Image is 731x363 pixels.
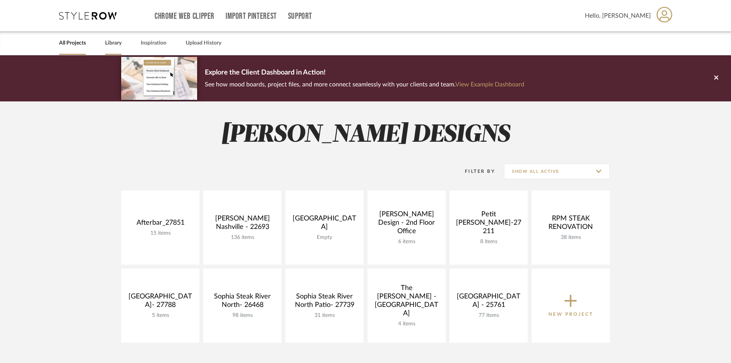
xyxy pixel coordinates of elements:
div: 6 items [374,239,440,245]
div: The [PERSON_NAME] - [GEOGRAPHIC_DATA] [374,284,440,321]
div: 77 items [456,312,522,319]
p: See how mood boards, project files, and more connect seamlessly with your clients and team. [205,79,524,90]
div: [GEOGRAPHIC_DATA]- 27788 [127,292,193,312]
img: d5d033c5-7b12-40c2-a960-1ecee1989c38.png [121,57,197,99]
div: [PERSON_NAME] Design - 2nd Floor Office [374,210,440,239]
span: Hello, [PERSON_NAME] [585,11,651,20]
div: [PERSON_NAME] Nashville - 22693 [209,214,275,234]
div: 5 items [127,312,193,319]
h2: [PERSON_NAME] DESIGNS [89,121,642,149]
div: [GEOGRAPHIC_DATA] [291,214,357,234]
a: Import Pinterest [226,13,277,20]
div: Afterbar_27851 [127,219,193,230]
a: View Example Dashboard [455,81,524,88]
div: Filter By [455,167,495,175]
div: Empty [291,234,357,241]
a: Chrome Web Clipper [155,13,214,20]
a: Upload History [186,38,221,48]
div: Sophia Steak River North- 26468 [209,292,275,312]
div: 38 items [538,234,604,241]
div: 136 items [209,234,275,241]
div: 4 items [374,321,440,327]
div: Sophia Steak River North Patio- 27739 [291,292,357,312]
div: 15 items [127,230,193,237]
a: Inspiration [141,38,166,48]
div: [GEOGRAPHIC_DATA] - 25761 [456,292,522,312]
div: 31 items [291,312,357,319]
a: Support [288,13,312,20]
button: New Project [532,269,610,343]
div: Petit [PERSON_NAME]-27211 [456,210,522,239]
a: Library [105,38,122,48]
p: Explore the Client Dashboard in Action! [205,67,524,79]
div: RPM STEAK RENOVATION [538,214,604,234]
div: 8 items [456,239,522,245]
p: New Project [548,310,593,318]
div: 98 items [209,312,275,319]
a: All Projects [59,38,86,48]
